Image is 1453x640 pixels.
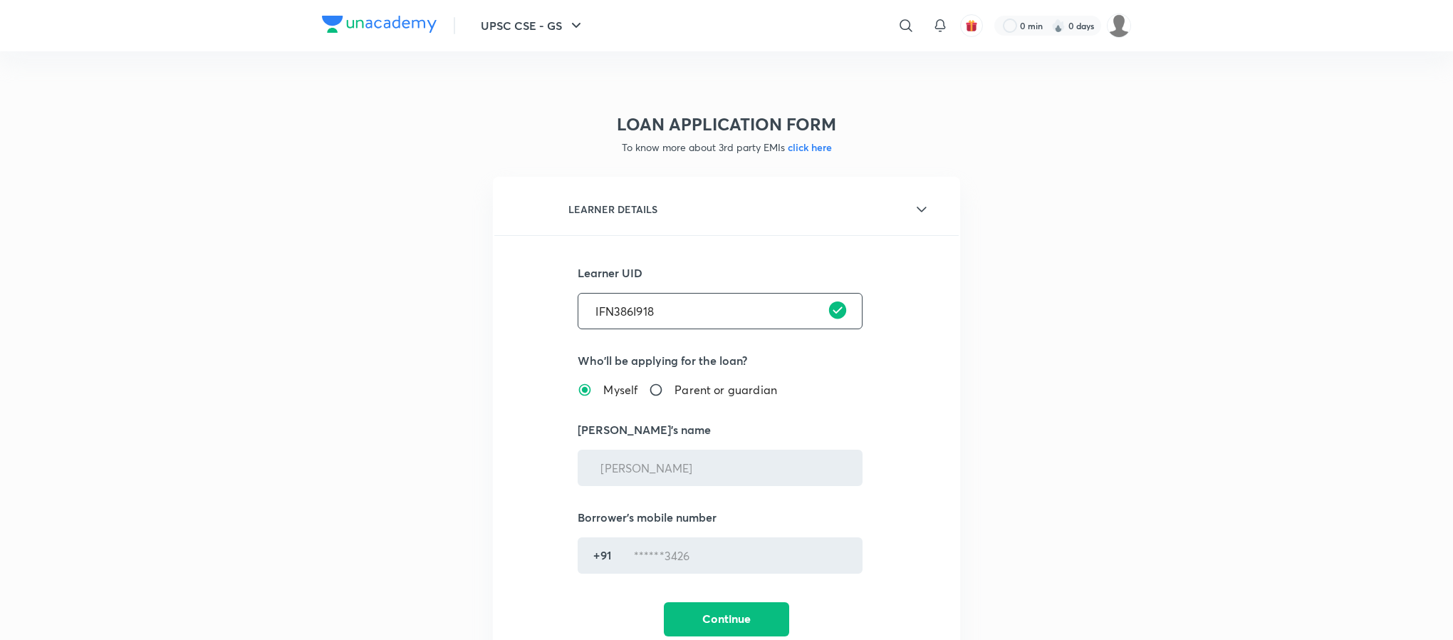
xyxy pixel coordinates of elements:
[785,140,832,154] span: click here
[322,16,437,36] a: Company Logo
[675,381,777,398] span: Parent or guardian
[578,352,875,369] p: Who'll be applying for the loan?
[960,14,983,37] button: avatar
[493,114,960,135] h3: LOAN APPLICATION FORM
[578,293,862,329] input: Enter UID here
[583,450,857,486] input: Enter full name here
[472,11,593,40] button: UPSC CSE - GS
[578,421,875,438] p: [PERSON_NAME]'s name
[603,381,637,398] span: Myself
[617,537,858,574] input: Enter number here
[965,19,978,32] img: avatar
[1051,19,1066,33] img: streak
[578,264,875,282] p: Learner UID
[1107,14,1131,38] img: Pranesh
[322,16,437,33] img: Company Logo
[568,202,657,217] h6: LEARNER DETAILS
[578,509,875,526] p: Borrower's mobile number
[622,140,832,154] span: To know more about 3rd party EMIs
[593,547,610,564] p: +91
[664,602,789,636] button: Continue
